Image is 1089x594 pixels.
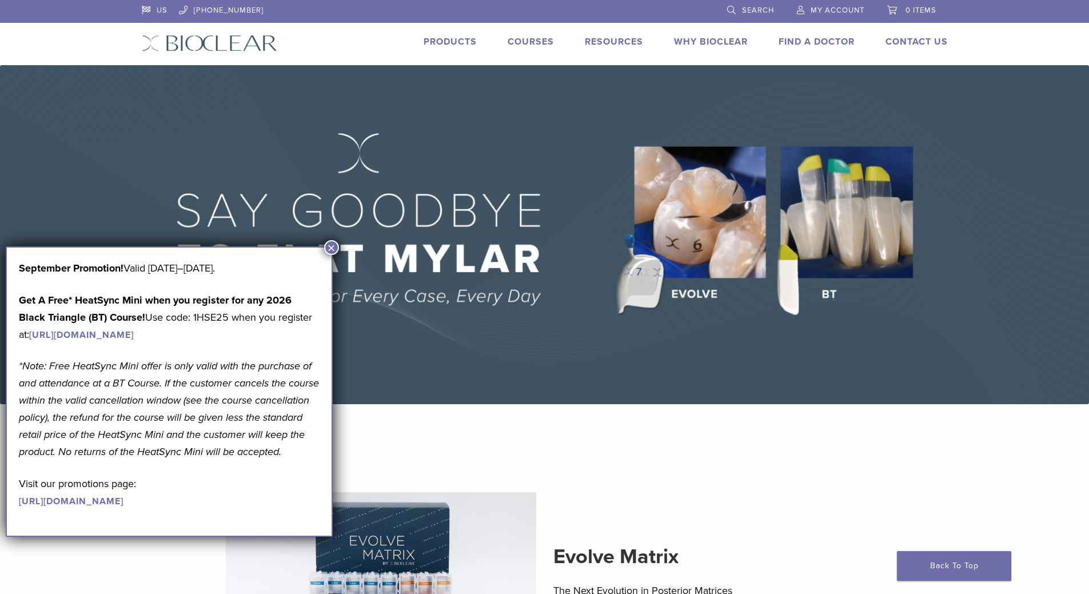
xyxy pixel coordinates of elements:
a: Products [424,36,477,47]
p: Valid [DATE]–[DATE]. [19,260,320,277]
p: Use code: 1HSE25 when you register at: [19,292,320,343]
a: Find A Doctor [779,36,855,47]
p: Visit our promotions page: [19,475,320,509]
a: Courses [508,36,554,47]
span: My Account [811,6,864,15]
a: Contact Us [885,36,948,47]
h2: Evolve Matrix [553,543,864,571]
a: Why Bioclear [674,36,748,47]
span: 0 items [905,6,936,15]
button: Close [324,240,339,255]
em: *Note: Free HeatSync Mini offer is only valid with the purchase of and attendance at a BT Course.... [19,360,319,458]
strong: Get A Free* HeatSync Mini when you register for any 2026 Black Triangle (BT) Course! [19,294,292,324]
a: Resources [585,36,643,47]
a: Back To Top [897,551,1011,581]
b: September Promotion! [19,262,123,274]
a: [URL][DOMAIN_NAME] [29,329,134,341]
a: [URL][DOMAIN_NAME] [19,496,123,507]
img: Bioclear [142,35,277,51]
span: Search [742,6,774,15]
